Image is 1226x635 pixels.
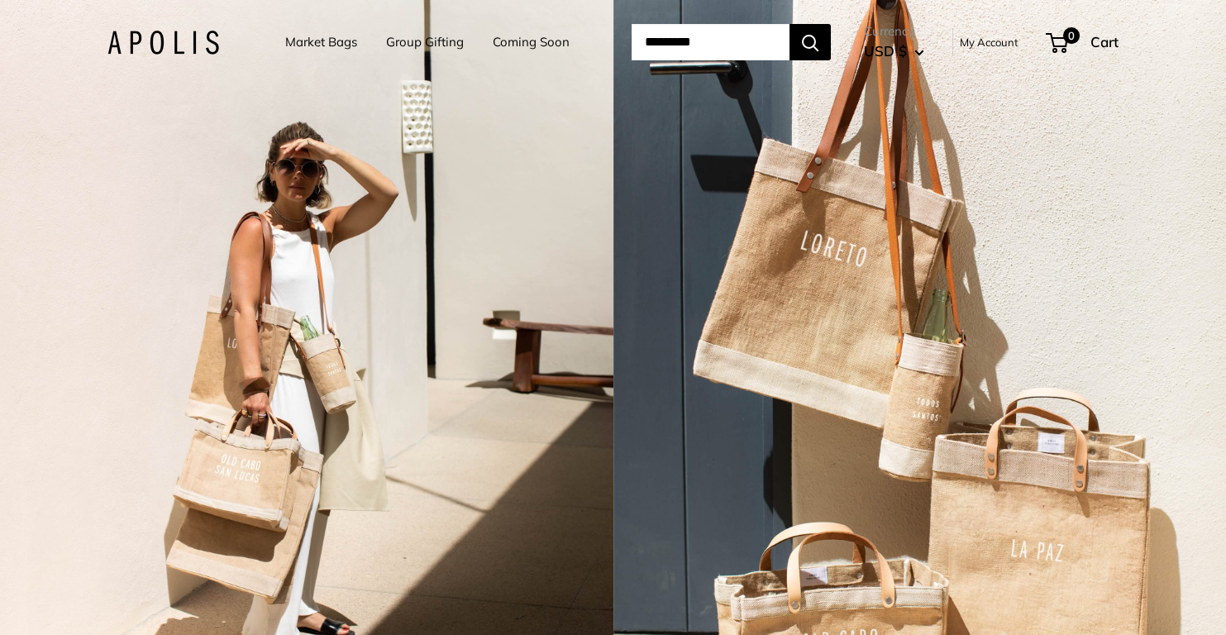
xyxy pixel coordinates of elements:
a: Group Gifting [386,31,464,54]
a: Market Bags [285,31,357,54]
button: Search [790,24,831,60]
a: 0 Cart [1047,29,1119,55]
img: Apolis [107,31,219,55]
span: Currency [864,20,924,43]
input: Search... [632,24,790,60]
span: Cart [1090,33,1119,50]
a: My Account [960,32,1018,52]
span: USD $ [864,42,907,60]
button: USD $ [864,38,924,64]
span: 0 [1063,27,1080,44]
a: Coming Soon [493,31,570,54]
